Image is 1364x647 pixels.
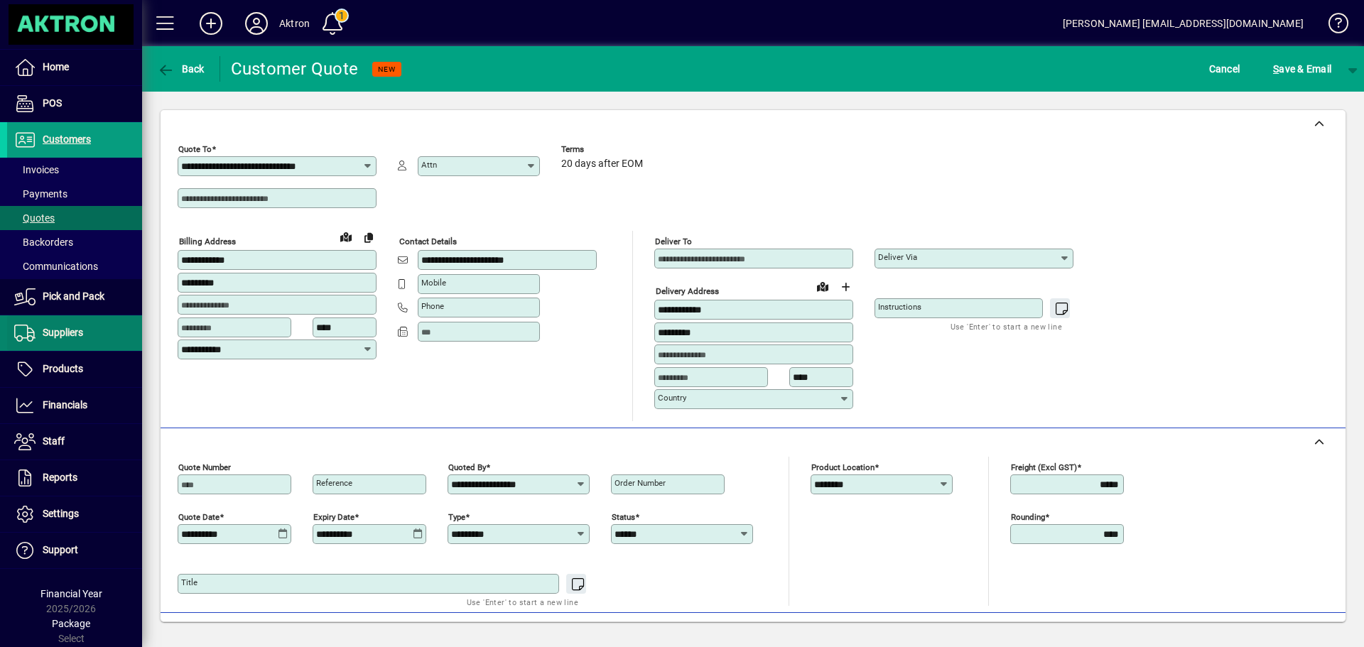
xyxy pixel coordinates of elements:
[378,65,396,74] span: NEW
[878,302,921,312] mat-label: Instructions
[1206,56,1244,82] button: Cancel
[279,12,310,35] div: Aktron
[7,533,142,568] a: Support
[178,144,212,154] mat-label: Quote To
[1063,12,1304,35] div: [PERSON_NAME] [EMAIL_ADDRESS][DOMAIN_NAME]
[43,363,83,374] span: Products
[7,315,142,351] a: Suppliers
[43,327,83,338] span: Suppliers
[43,435,65,447] span: Staff
[14,188,67,200] span: Payments
[52,618,90,629] span: Package
[43,544,78,555] span: Support
[181,577,197,587] mat-label: Title
[40,588,102,599] span: Financial Year
[43,61,69,72] span: Home
[188,11,234,36] button: Add
[313,511,354,521] mat-label: Expiry date
[658,393,686,403] mat-label: Country
[316,478,352,488] mat-label: Reference
[834,276,857,298] button: Choose address
[612,511,635,521] mat-label: Status
[153,56,208,82] button: Back
[878,252,917,262] mat-label: Deliver via
[7,206,142,230] a: Quotes
[335,225,357,248] a: View on map
[157,63,205,75] span: Back
[811,462,875,472] mat-label: Product location
[357,226,380,249] button: Copy to Delivery address
[7,254,142,278] a: Communications
[615,478,666,488] mat-label: Order number
[178,462,231,472] mat-label: Quote number
[852,619,936,645] button: Product History
[1011,511,1045,521] mat-label: Rounding
[14,212,55,224] span: Quotes
[43,290,104,302] span: Pick and Pack
[14,236,73,248] span: Backorders
[1249,621,1306,643] span: Product
[43,472,77,483] span: Reports
[7,496,142,532] a: Settings
[1273,63,1279,75] span: S
[43,508,79,519] span: Settings
[7,230,142,254] a: Backorders
[7,388,142,423] a: Financials
[448,462,486,472] mat-label: Quoted by
[1318,3,1346,49] a: Knowledge Base
[1209,58,1240,80] span: Cancel
[7,279,142,315] a: Pick and Pack
[7,352,142,387] a: Products
[448,511,465,521] mat-label: Type
[421,278,446,288] mat-label: Mobile
[7,460,142,496] a: Reports
[1273,58,1331,80] span: ave & Email
[43,134,91,145] span: Customers
[7,182,142,206] a: Payments
[231,58,359,80] div: Customer Quote
[1242,619,1314,645] button: Product
[857,621,930,643] span: Product History
[1266,56,1338,82] button: Save & Email
[178,511,220,521] mat-label: Quote date
[7,50,142,85] a: Home
[14,261,98,272] span: Communications
[1011,462,1077,472] mat-label: Freight (excl GST)
[14,164,59,175] span: Invoices
[561,158,643,170] span: 20 days after EOM
[234,11,279,36] button: Profile
[43,399,87,411] span: Financials
[467,594,578,610] mat-hint: Use 'Enter' to start a new line
[421,160,437,170] mat-label: Attn
[7,424,142,460] a: Staff
[655,236,692,246] mat-label: Deliver To
[561,145,646,154] span: Terms
[43,97,62,109] span: POS
[142,56,220,82] app-page-header-button: Back
[811,275,834,298] a: View on map
[951,318,1062,335] mat-hint: Use 'Enter' to start a new line
[421,301,444,311] mat-label: Phone
[7,86,142,121] a: POS
[7,158,142,182] a: Invoices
